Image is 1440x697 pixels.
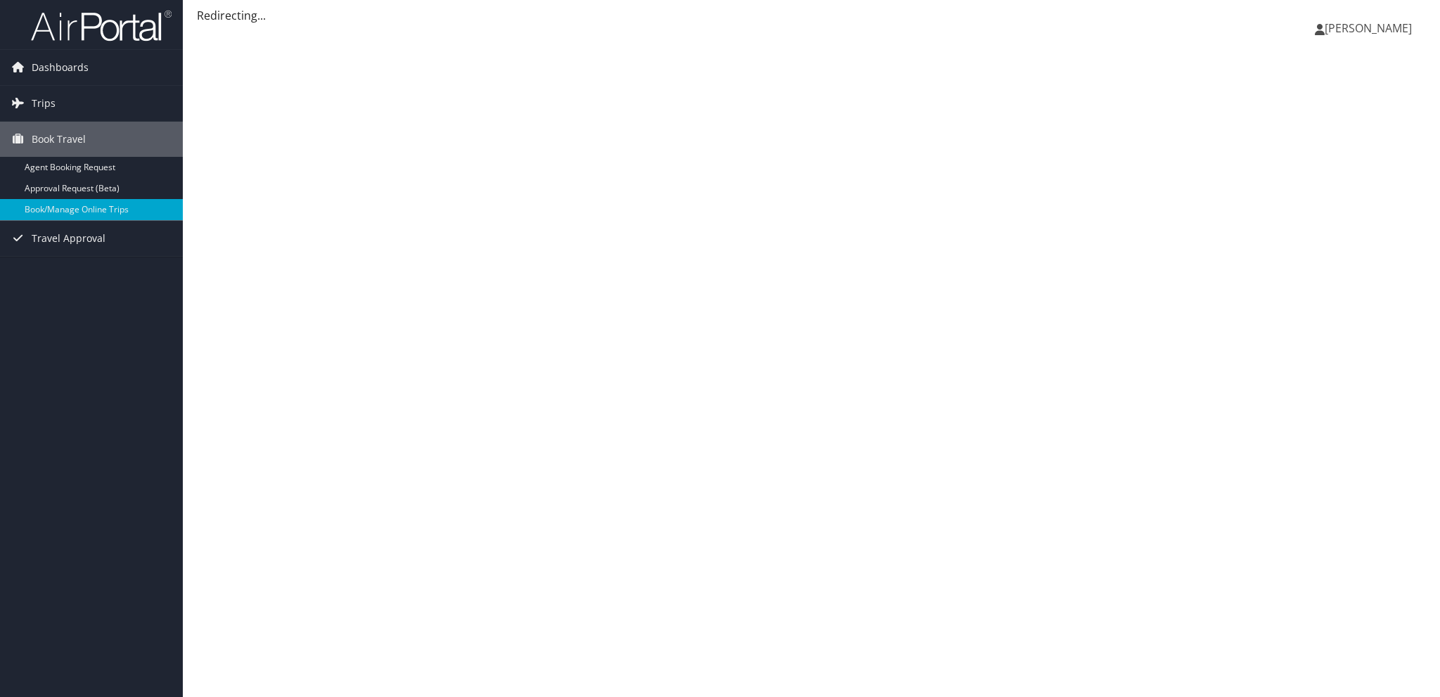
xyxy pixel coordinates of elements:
[1325,20,1412,36] span: [PERSON_NAME]
[32,122,86,157] span: Book Travel
[32,221,105,256] span: Travel Approval
[197,7,1426,24] div: Redirecting...
[31,9,172,42] img: airportal-logo.png
[32,50,89,85] span: Dashboards
[1315,7,1426,49] a: [PERSON_NAME]
[32,86,56,121] span: Trips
